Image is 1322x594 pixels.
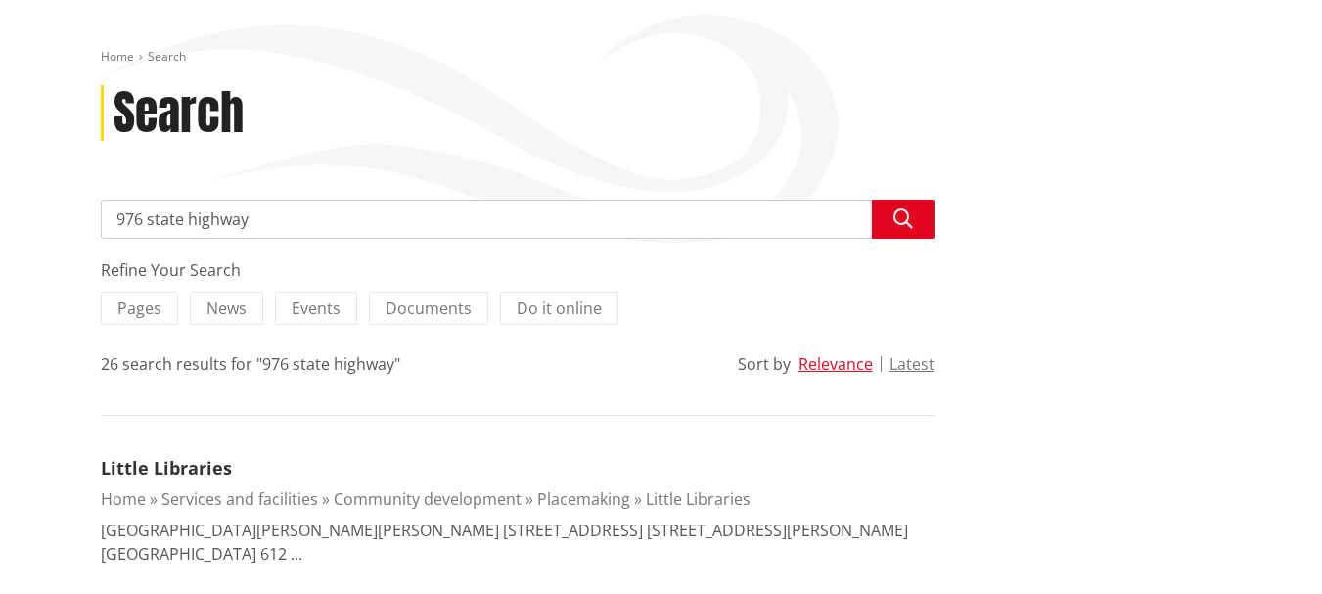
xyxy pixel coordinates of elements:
[101,48,134,65] a: Home
[292,297,341,319] span: Events
[334,488,522,510] a: Community development
[646,488,751,510] a: Little Libraries
[101,258,935,282] div: Refine Your Search
[101,352,400,376] div: 26 search results for "976 state highway"
[101,456,232,480] a: Little Libraries
[798,355,873,373] button: Relevance
[161,488,318,510] a: Services and facilities
[148,48,186,65] span: Search
[101,200,935,239] input: Search input
[114,85,244,142] h1: Search
[386,297,472,319] span: Documents
[1232,512,1302,582] iframe: Messenger Launcher
[889,355,935,373] button: Latest
[517,297,602,319] span: Do it online
[101,488,146,510] a: Home
[206,297,247,319] span: News
[537,488,630,510] a: Placemaking
[117,297,161,319] span: Pages
[101,49,1222,66] nav: breadcrumb
[738,352,791,376] div: Sort by
[101,519,935,566] p: [GEOGRAPHIC_DATA][PERSON_NAME][PERSON_NAME] [STREET_ADDRESS] [STREET_ADDRESS][PERSON_NAME] [GEOGR...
